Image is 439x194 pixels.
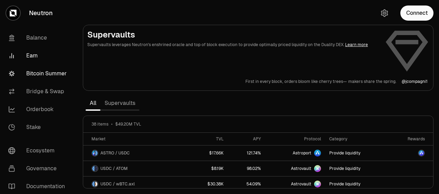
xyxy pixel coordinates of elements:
h2: Supervaults [87,29,379,40]
span: Astroport [293,150,311,156]
div: Category [329,136,382,142]
a: Bitcoin Summer [3,65,75,83]
a: Astroport [265,145,325,161]
span: USDC / wBTC.axl [100,181,135,187]
a: Astrovault [265,176,325,192]
span: USDC / ATOM [100,166,128,171]
a: ASTRO Logo [387,145,433,161]
a: Stake [3,118,75,136]
a: $17.66K [185,145,228,161]
p: Supervaults leverages Neutron's enshrined oracle and top of block execution to provide optimally ... [87,42,379,48]
a: USDC LogoATOM LogoUSDC / ATOM [83,161,185,176]
img: ASTRO Logo [419,150,424,156]
p: First in every block, [245,79,283,84]
a: Learn more [345,42,368,47]
span: ASTRO / USDC [100,150,130,156]
img: USDC Logo [92,166,95,171]
a: Astrovault [265,161,325,176]
a: Ecosystem [3,142,75,160]
img: USDC Logo [95,150,98,156]
a: Orderbook [3,100,75,118]
a: Balance [3,29,75,47]
a: $8.19K [185,161,228,176]
p: orders bloom like cherry trees— [284,79,347,84]
div: APY [232,136,261,142]
a: Governance [3,160,75,177]
a: First in every block,orders bloom like cherry trees—makers share the spring. [245,79,396,84]
img: USDC Logo [92,181,95,187]
a: 54.09% [228,176,265,192]
span: $49.20M TVL [115,121,141,127]
a: Bridge & Swap [3,83,75,100]
a: USDC LogowBTC.axl LogoUSDC / wBTC.axl [83,176,185,192]
a: ASTRO LogoUSDC LogoASTRO / USDC [83,145,185,161]
a: Provide liquidity [325,161,387,176]
img: ATOM Logo [95,166,98,171]
a: All [86,96,100,110]
div: TVL [189,136,224,142]
img: wBTC.axl Logo [95,181,98,187]
a: @jcompagni1 [402,79,428,84]
a: 98.02% [228,161,265,176]
a: Supervaults [100,96,139,110]
p: @ jcompagni1 [402,79,428,84]
span: 38 items [91,121,108,127]
a: $30.38K [185,176,228,192]
a: 121.74% [228,145,265,161]
div: Rewards [391,136,425,142]
div: Protocol [269,136,321,142]
p: makers share the spring. [348,79,396,84]
img: ASTRO Logo [92,150,95,156]
a: Provide liquidity [325,176,387,192]
span: Astrovault [291,166,311,171]
button: Connect [400,6,433,21]
a: Provide liquidity [325,145,387,161]
div: Market [91,136,181,142]
a: Earn [3,47,75,65]
span: Astrovault [291,181,311,187]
